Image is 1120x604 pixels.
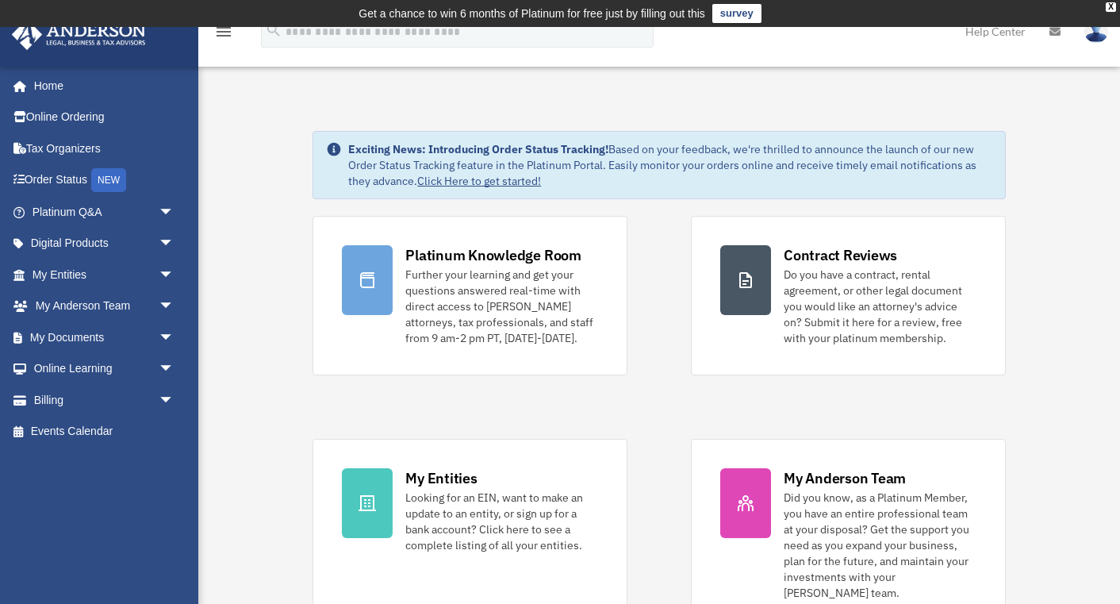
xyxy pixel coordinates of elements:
strong: Exciting News: Introducing Order Status Tracking! [348,142,608,156]
a: Events Calendar [11,416,198,448]
span: arrow_drop_down [159,321,190,354]
span: arrow_drop_down [159,290,190,323]
span: arrow_drop_down [159,384,190,417]
a: survey [712,4,761,23]
div: Get a chance to win 6 months of Platinum for free just by filling out this [359,4,705,23]
div: close [1106,2,1116,12]
a: Contract Reviews Do you have a contract, rental agreement, or other legal document you would like... [691,216,1006,375]
span: arrow_drop_down [159,259,190,291]
span: arrow_drop_down [159,228,190,260]
a: Click Here to get started! [417,174,541,188]
div: My Anderson Team [784,468,906,488]
div: Based on your feedback, we're thrilled to announce the launch of our new Order Status Tracking fe... [348,141,992,189]
img: User Pic [1084,20,1108,43]
a: Tax Organizers [11,133,198,164]
div: Further your learning and get your questions answered real-time with direct access to [PERSON_NAM... [405,267,598,346]
a: Billingarrow_drop_down [11,384,198,416]
span: arrow_drop_down [159,353,190,386]
a: Order StatusNEW [11,164,198,197]
a: Online Ordering [11,102,198,133]
i: menu [214,22,233,41]
img: Anderson Advisors Platinum Portal [7,19,151,50]
div: My Entities [405,468,477,488]
div: Do you have a contract, rental agreement, or other legal document you would like an attorney's ad... [784,267,976,346]
a: My Documentsarrow_drop_down [11,321,198,353]
i: search [265,21,282,39]
div: Did you know, as a Platinum Member, you have an entire professional team at your disposal? Get th... [784,490,976,601]
div: NEW [91,168,126,192]
a: My Anderson Teamarrow_drop_down [11,290,198,322]
a: My Entitiesarrow_drop_down [11,259,198,290]
div: Looking for an EIN, want to make an update to an entity, or sign up for a bank account? Click her... [405,490,598,553]
div: Contract Reviews [784,245,897,265]
span: arrow_drop_down [159,196,190,229]
a: menu [214,28,233,41]
a: Platinum Knowledge Room Further your learning and get your questions answered real-time with dire... [313,216,627,375]
div: Platinum Knowledge Room [405,245,581,265]
a: Platinum Q&Aarrow_drop_down [11,196,198,228]
a: Digital Productsarrow_drop_down [11,228,198,260]
a: Online Learningarrow_drop_down [11,353,198,385]
a: Home [11,70,190,102]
